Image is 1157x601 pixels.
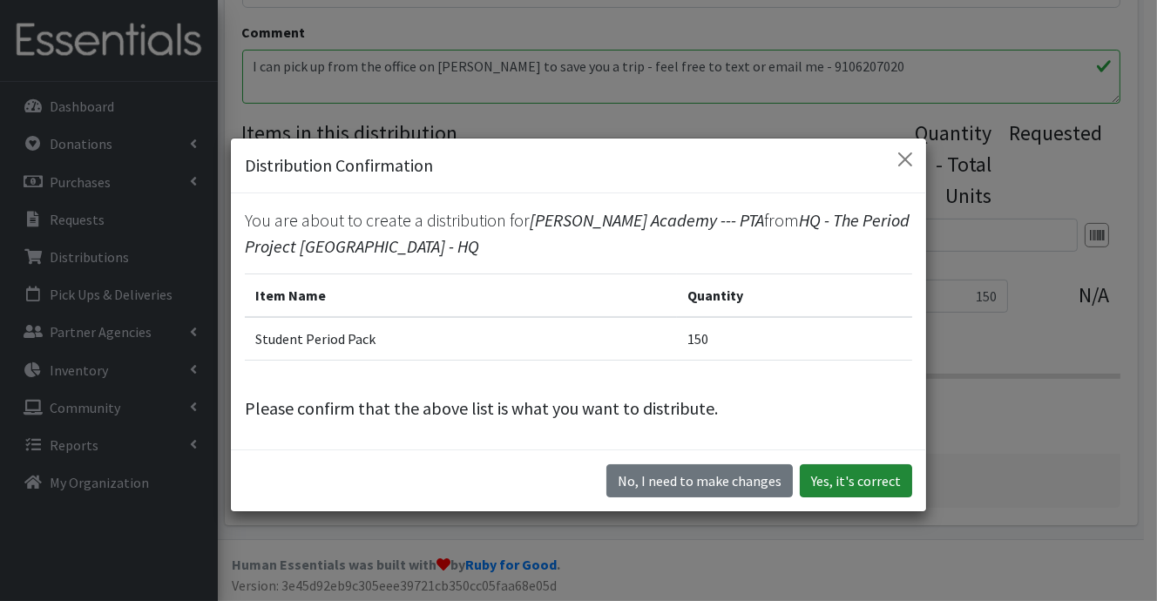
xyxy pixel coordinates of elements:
[800,464,912,497] button: Yes, it's correct
[245,395,912,422] p: Please confirm that the above list is what you want to distribute.
[245,152,433,179] h5: Distribution Confirmation
[677,274,912,318] th: Quantity
[245,317,677,361] td: Student Period Pack
[677,317,912,361] td: 150
[530,209,764,231] span: [PERSON_NAME] Academy --- PTA
[245,207,912,260] p: You are about to create a distribution for from
[606,464,793,497] button: No I need to make changes
[891,145,919,173] button: Close
[245,274,677,318] th: Item Name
